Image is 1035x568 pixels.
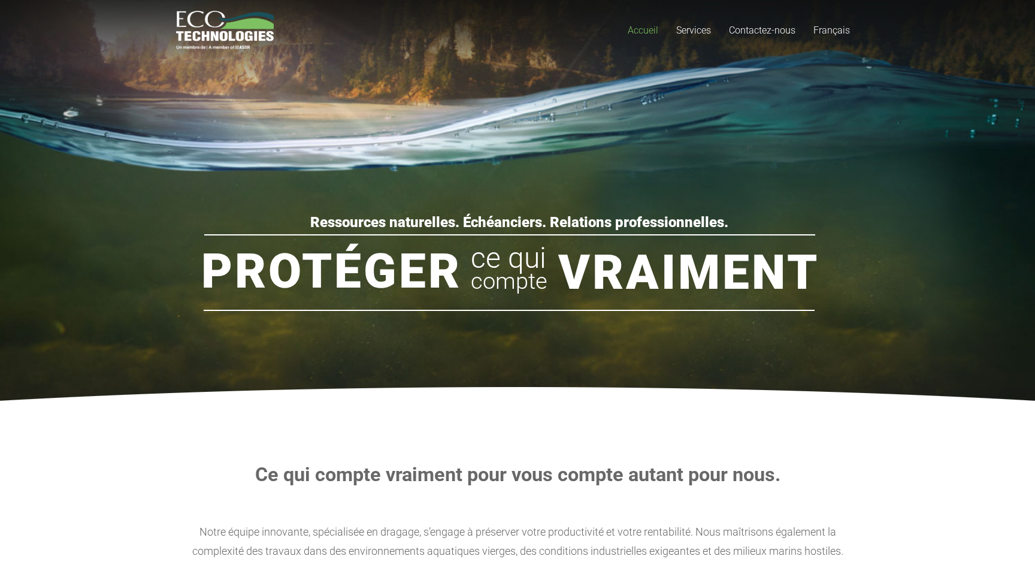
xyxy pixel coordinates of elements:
span: Contactez-nous [729,25,795,36]
rs-layer: Ressources naturelles. Échéanciers. Relations professionnelles. [310,216,728,229]
span: Accueil [628,25,658,36]
div: Notre équipe innovante, spécialisée en dragage, s’engage à préserver votre productivité et votre ... [176,522,859,561]
rs-layer: compte [471,264,547,298]
a: logo_EcoTech_ASDR_RGB [176,11,274,50]
rs-layer: Protéger [201,241,462,301]
rs-layer: ce qui [471,241,546,276]
span: Services [676,25,711,36]
span: Français [813,25,850,36]
strong: Ce qui compte vraiment pour vous compte autant pour nous. [255,463,780,486]
rs-layer: Vraiment [558,243,819,303]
